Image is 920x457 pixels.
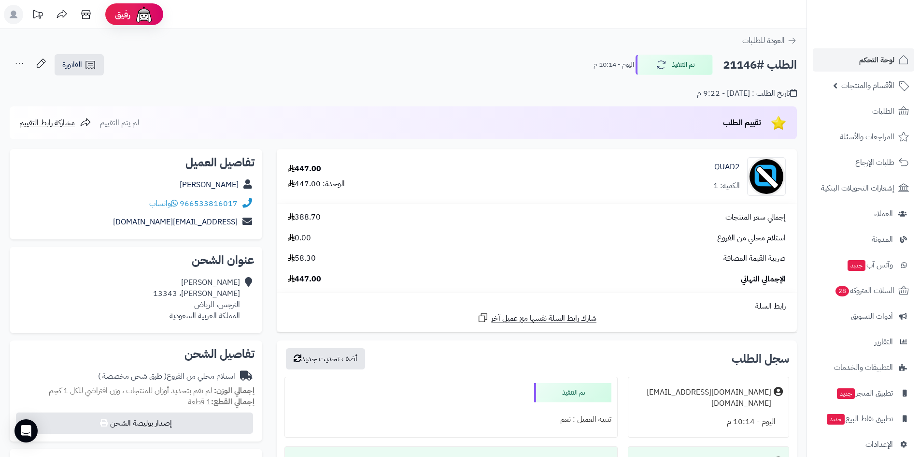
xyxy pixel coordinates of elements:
[115,9,130,20] span: رفيق
[153,277,240,321] div: [PERSON_NAME] [PERSON_NAME]، 13343 النرجس، الرياض المملكة العربية السعودية
[214,385,255,397] strong: إجمالي الوزن:
[113,216,238,228] a: [EMAIL_ADDRESS][DOMAIN_NAME]
[840,130,894,144] span: المراجعات والأسئلة
[723,253,786,264] span: ضريبة القيمة المضافة
[288,253,316,264] span: 58.30
[62,59,82,71] span: الفاتورة
[813,228,914,251] a: المدونة
[851,310,893,323] span: أدوات التسويق
[813,279,914,302] a: السلات المتروكة28
[134,5,154,24] img: ai-face.png
[534,383,611,402] div: تم التنفيذ
[848,260,865,271] span: جديد
[835,284,894,297] span: السلات المتروكة
[19,117,91,129] a: مشاركة رابط التقييم
[826,412,893,426] span: تطبيق نقاط البيع
[813,151,914,174] a: طلبات الإرجاع
[19,117,75,129] span: مشاركة رابط التقييم
[188,396,255,408] small: 1 قطعة
[288,212,321,223] span: 388.70
[636,55,713,75] button: تم التنفيذ
[834,361,893,374] span: التطبيقات والخدمات
[634,387,771,409] div: [DOMAIN_NAME][EMAIL_ADDRESS][DOMAIN_NAME]
[211,396,255,408] strong: إجمالي القطع:
[180,179,239,191] a: [PERSON_NAME]
[723,55,797,75] h2: الطلب #21146
[813,48,914,72] a: لوحة التحكم
[813,305,914,328] a: أدوات التسويق
[813,382,914,405] a: تطبيق المتجرجديد
[149,198,178,209] a: واتساب
[98,371,235,382] div: استلام محلي من الفروع
[836,386,893,400] span: تطبيق المتجر
[288,178,345,190] div: الوحدة: 447.00
[865,438,893,451] span: الإعدادات
[17,254,255,266] h2: عنوان الشحن
[813,407,914,430] a: تطبيق نقاط البيعجديد
[286,348,365,369] button: أضف تحديث جديد
[837,388,855,399] span: جديد
[291,410,611,429] div: تنبيه العميل : نعم
[288,233,311,244] span: 0.00
[477,312,596,324] a: شارك رابط السلة نفسها مع عميل آخر
[288,163,321,175] div: 447.00
[14,419,38,442] div: Open Intercom Messenger
[288,274,321,285] span: 447.00
[55,54,104,75] a: الفاتورة
[742,35,797,46] a: العودة للطلبات
[714,162,740,173] a: QUAD2
[854,15,911,35] img: logo-2.png
[717,233,786,244] span: استلام محلي من الفروع
[725,212,786,223] span: إجمالي سعر المنتجات
[859,53,894,67] span: لوحة التحكم
[855,156,894,169] span: طلبات الإرجاع
[49,385,212,397] span: لم تقم بتحديد أوزان للمنتجات ، وزن افتراضي للكل 1 كجم
[697,88,797,99] div: تاريخ الطلب : [DATE] - 9:22 م
[741,274,786,285] span: الإجمالي النهائي
[98,370,167,382] span: ( طرق شحن مخصصة )
[742,35,785,46] span: العودة للطلبات
[813,253,914,277] a: وآتس آبجديد
[821,181,894,195] span: إشعارات التحويلات البنكية
[100,117,139,129] span: لم يتم التقييم
[813,177,914,200] a: إشعارات التحويلات البنكية
[281,301,793,312] div: رابط السلة
[847,258,893,272] span: وآتس آب
[723,117,761,129] span: تقييم الطلب
[16,413,253,434] button: إصدار بوليصة الشحن
[594,60,634,70] small: اليوم - 10:14 م
[748,157,785,196] img: no_image-90x90.png
[813,356,914,379] a: التطبيقات والخدمات
[841,79,894,92] span: الأقسام والمنتجات
[180,198,238,209] a: 966533816017
[17,348,255,360] h2: تفاصيل الشحن
[713,180,740,192] div: الكمية: 1
[813,100,914,123] a: الطلبات
[874,207,893,221] span: العملاء
[872,233,893,246] span: المدونة
[491,313,596,324] span: شارك رابط السلة نفسها مع عميل آخر
[634,413,783,431] div: اليوم - 10:14 م
[827,414,845,425] span: جديد
[835,285,849,297] span: 28
[732,353,789,365] h3: سجل الطلب
[26,5,50,27] a: تحديثات المنصة
[813,433,914,456] a: الإعدادات
[17,157,255,168] h2: تفاصيل العميل
[872,104,894,118] span: الطلبات
[813,125,914,148] a: المراجعات والأسئلة
[813,330,914,354] a: التقارير
[875,335,893,349] span: التقارير
[813,202,914,225] a: العملاء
